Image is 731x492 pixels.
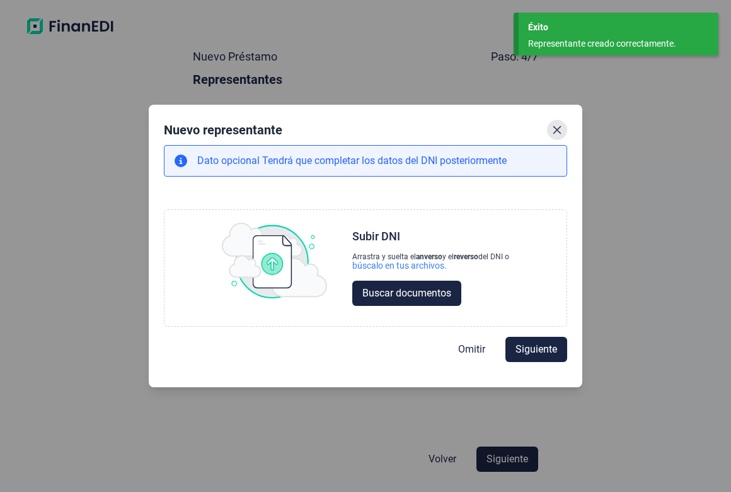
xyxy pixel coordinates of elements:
[547,120,567,140] button: Close
[528,37,699,50] div: Representante creado correctamente.
[515,342,557,357] span: Siguiente
[528,21,709,34] div: Éxito
[458,342,485,357] span: Omitir
[197,153,507,168] p: Tendrá que completar los datos del DNI posteriormente
[197,155,262,167] span: Dato opcional
[352,261,447,271] div: búscalo en tus archivos.
[448,337,495,362] button: Omitir
[352,261,509,271] div: búscalo en tus archivos.
[352,230,400,243] div: Subir DNI
[352,253,509,261] div: Arrastra y suelta el y el del DNI o
[454,252,478,261] b: reverso
[164,121,282,139] div: Nuevo representante
[416,252,442,261] b: anverso
[352,281,461,306] button: Buscar documentos
[222,223,328,298] img: upload img
[505,337,567,362] button: Siguiente
[362,286,451,301] span: Buscar documentos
